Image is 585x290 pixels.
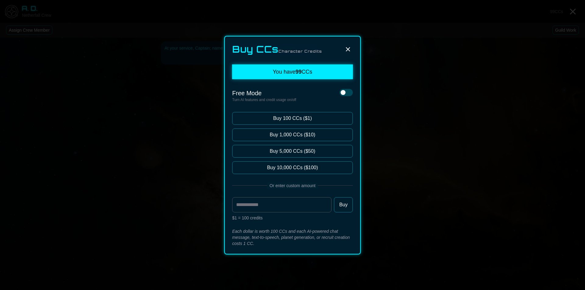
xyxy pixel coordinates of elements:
button: Buy 10,000 CCs ($100) [232,161,353,174]
button: Buy [334,197,353,212]
button: Buy 1,000 CCs ($10) [232,128,353,141]
button: Buy 100 CCs ($1) [232,112,353,125]
span: Or enter custom amount [267,183,318,189]
button: Buy 5,000 CCs ($50) [232,145,353,158]
p: $1 = 100 credits [232,215,353,221]
div: You have CCs [232,65,353,79]
span: Character Credits [278,49,322,54]
span: 99 [296,69,302,75]
p: Free Mode [232,89,296,97]
p: Each dollar is worth 100 CCs and each AI-powered chat message, text-to-speech, planet generation,... [232,228,353,246]
p: Turn AI features and credit usage on/off [232,97,296,102]
h2: Buy CCs [232,44,322,55]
